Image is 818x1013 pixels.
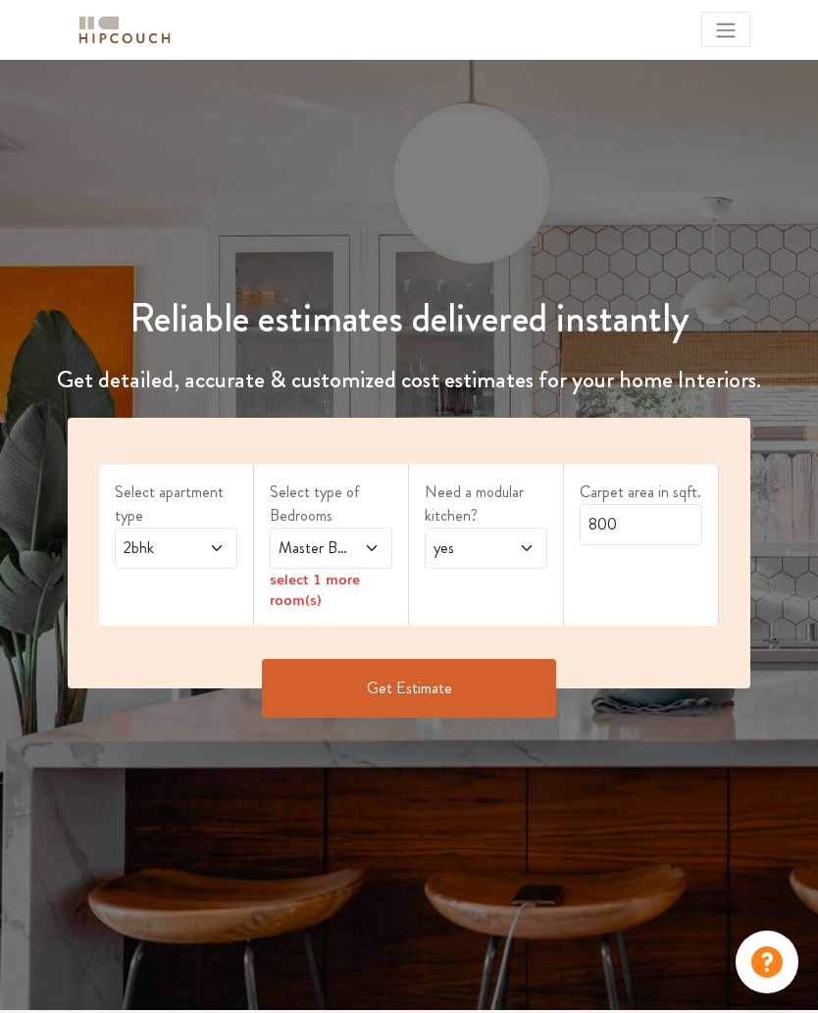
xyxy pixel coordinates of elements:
[120,536,198,560] span: 2bhk
[76,8,174,52] span: logo-horizontal.svg
[76,13,174,47] img: logo-horizontal.svg
[270,481,392,528] label: Select type of Bedrooms
[580,481,702,504] label: Carpet area in sqft.
[430,536,508,560] span: yes
[270,569,392,610] div: select 1 more room(s)
[12,366,806,394] h4: Get detailed, accurate & customized cost estimates for your home Interiors.
[262,659,556,718] button: Get Estimate
[701,12,750,47] button: Toggle navigation
[580,504,702,545] input: Enter area sqft
[115,481,237,528] label: Select apartment type
[275,536,353,560] span: Master Bedroom
[12,295,806,342] h1: Reliable estimates delivered instantly
[425,481,547,528] label: Need a modular kitchen?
